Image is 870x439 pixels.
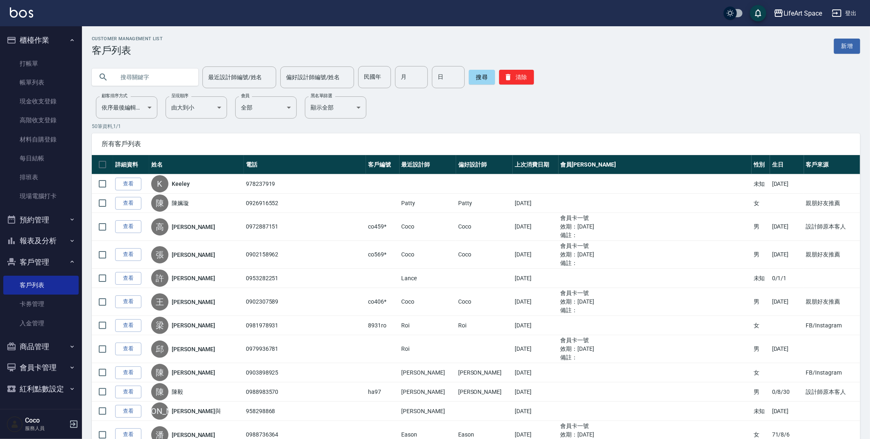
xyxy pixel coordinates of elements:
[172,345,215,353] a: [PERSON_NAME]
[244,174,366,194] td: 978237919
[25,416,67,425] h5: Coco
[244,316,366,335] td: 0981978931
[366,241,400,269] td: co569*
[115,319,141,332] a: 查看
[804,241,860,269] td: 親朋好友推薦
[244,402,366,421] td: 958298868
[770,5,825,22] button: LifeArt Space
[456,382,513,402] td: [PERSON_NAME]
[752,213,770,241] td: 男
[561,289,750,297] ul: 會員卡一號
[469,70,495,85] button: 搜尋
[400,241,456,269] td: Coco
[311,93,332,99] label: 黑名單篩選
[151,218,168,236] div: 高
[804,155,860,174] th: 客戶來源
[102,93,127,99] label: 顧客排序方式
[115,197,141,210] a: 查看
[752,174,770,194] td: 未知
[804,363,860,382] td: FB/Instagram
[3,252,79,273] button: 客戶管理
[513,382,558,402] td: [DATE]
[235,96,297,119] div: 全部
[172,431,215,439] a: [PERSON_NAME]
[561,297,750,306] ul: 效期： [DATE]
[770,335,804,363] td: [DATE]
[172,274,215,282] a: [PERSON_NAME]
[400,288,456,316] td: Coco
[3,111,79,130] a: 高階收支登錄
[513,269,558,288] td: [DATE]
[172,180,190,188] a: Keeley
[770,269,804,288] td: 0/1/1
[115,220,141,233] a: 查看
[400,363,456,382] td: [PERSON_NAME]
[750,5,766,21] button: save
[752,155,770,174] th: 性別
[172,251,215,259] a: [PERSON_NAME]
[151,194,168,212] div: 陳
[3,73,79,92] a: 帳單列表
[3,209,79,231] button: 預約管理
[102,140,850,148] span: 所有客戶列表
[456,213,513,241] td: Coco
[3,30,79,51] button: 櫃檯作業
[3,54,79,73] a: 打帳單
[166,96,227,119] div: 由大到小
[513,213,558,241] td: [DATE]
[151,383,168,400] div: 陳
[400,269,456,288] td: Lance
[115,366,141,379] a: 查看
[752,402,770,421] td: 未知
[172,321,215,329] a: [PERSON_NAME]
[804,288,860,316] td: 親朋好友推薦
[244,194,366,213] td: 0926916552
[513,241,558,269] td: [DATE]
[561,422,750,430] ul: 會員卡一號
[561,336,750,345] ul: 會員卡一號
[834,39,860,54] a: 新增
[3,295,79,313] a: 卡券管理
[366,316,400,335] td: 8931ro
[752,269,770,288] td: 未知
[172,407,221,415] a: [PERSON_NAME]與
[456,241,513,269] td: Coco
[770,382,804,402] td: 0/8/30
[151,364,168,381] div: 陳
[244,382,366,402] td: 0988983570
[115,343,141,355] a: 查看
[3,168,79,187] a: 排班表
[244,363,366,382] td: 0903898925
[770,288,804,316] td: [DATE]
[752,382,770,402] td: 男
[561,214,750,222] ul: 會員卡一號
[513,335,558,363] td: [DATE]
[92,45,163,56] h3: 客戶列表
[561,231,750,240] ul: 備註：
[3,336,79,357] button: 商品管理
[513,155,558,174] th: 上次消費日期
[172,199,189,207] a: 陳姵璇
[172,223,215,231] a: [PERSON_NAME]
[752,335,770,363] td: 男
[115,272,141,285] a: 查看
[3,230,79,252] button: 報表及分析
[561,222,750,231] ul: 效期： [DATE]
[770,241,804,269] td: [DATE]
[172,368,215,377] a: [PERSON_NAME]
[151,317,168,334] div: 梁
[25,425,67,432] p: 服務人員
[770,402,804,421] td: [DATE]
[113,155,149,174] th: 詳細資料
[770,174,804,194] td: [DATE]
[561,430,750,439] ul: 效期： [DATE]
[115,405,141,418] a: 查看
[366,288,400,316] td: co406*
[829,6,860,21] button: 登出
[96,96,157,119] div: 依序最後編輯時間
[561,353,750,362] ul: 備註：
[513,402,558,421] td: [DATE]
[149,155,244,174] th: 姓名
[151,293,168,311] div: 王
[305,96,366,119] div: 顯示全部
